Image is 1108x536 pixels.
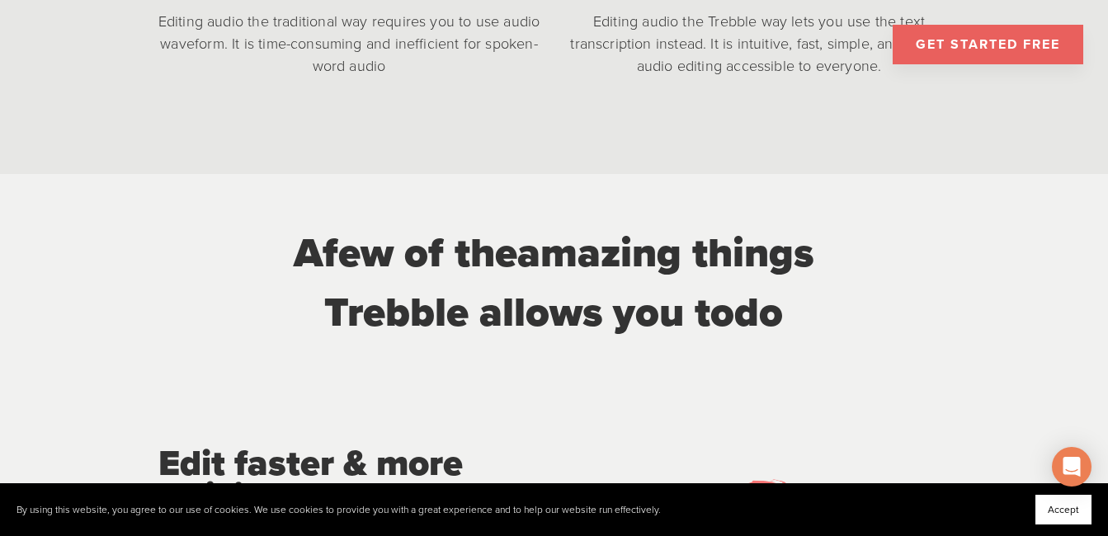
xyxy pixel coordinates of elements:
[1052,447,1091,487] div: Open Intercom Messenger
[1048,504,1079,515] span: Accept
[17,504,661,516] p: By using this website, you agree to our use of cookies. We use cookies to provide you with a grea...
[568,11,950,78] p: Editing audio the Trebble way lets you use the text transcription instead. It is intuitive, fast,...
[158,11,540,78] p: Editing audio the traditional way requires you to use audio waveform. It is time-consuming and in...
[734,288,783,337] span: do
[294,228,323,278] span: A
[517,228,813,278] span: amazing things
[226,223,881,342] div: few of the Trebble allows you to
[1035,495,1091,524] button: Accept
[893,25,1083,64] a: GET STARTED FREE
